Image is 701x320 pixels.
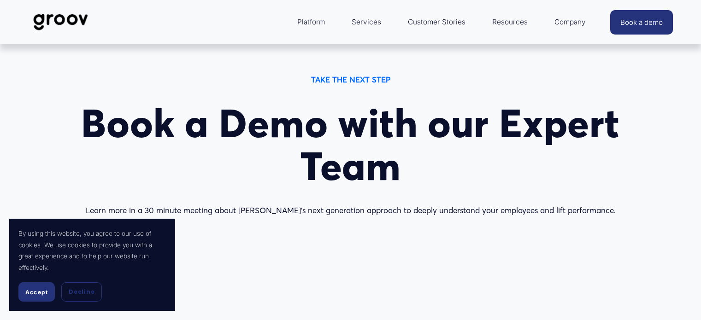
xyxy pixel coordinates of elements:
button: Accept [18,282,55,302]
a: Customer Stories [403,11,470,33]
a: folder dropdown [550,11,590,33]
a: folder dropdown [488,11,532,33]
strong: TAKE THE NEXT STEP [311,75,390,84]
button: Decline [61,282,102,302]
span: Decline [69,288,94,296]
span: Accept [25,289,48,296]
a: folder dropdown [293,11,330,33]
a: Book a demo [610,10,673,35]
span: Resources [492,16,528,29]
p: By using this website, you agree to our use of cookies. We use cookies to provide you with a grea... [18,228,166,273]
img: Groov | Workplace Science Platform | Unlock Performance | Drive Results [28,7,93,37]
a: Services [347,11,386,33]
span: Company [554,16,586,29]
span: Platform [297,16,325,29]
h1: Book a Demo with our Expert Team [29,102,673,188]
section: Cookie banner [9,219,175,311]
